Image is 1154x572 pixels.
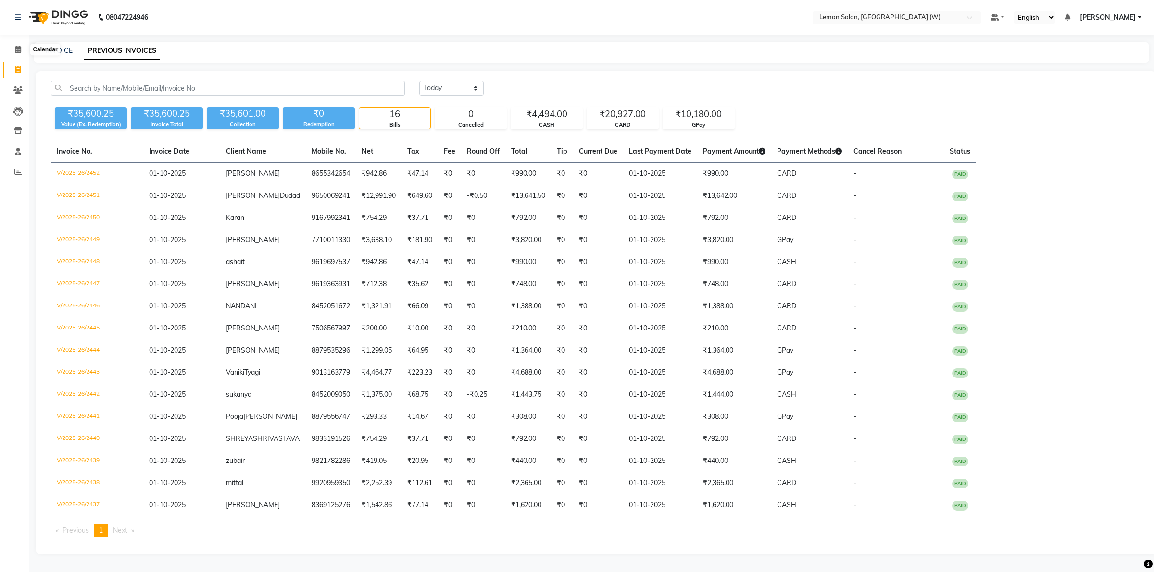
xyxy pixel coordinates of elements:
td: ₹37.71 [401,207,438,229]
div: CASH [511,121,582,129]
td: ₹0 [551,317,573,340]
input: Search by Name/Mobile/Email/Invoice No [51,81,405,96]
td: 01-10-2025 [623,406,697,428]
td: ₹0 [551,185,573,207]
td: ₹0 [573,406,623,428]
span: PAID [952,324,968,334]
td: ₹0 [551,340,573,362]
img: logo [25,4,90,31]
td: ₹0 [461,163,505,185]
td: 01-10-2025 [623,362,697,384]
td: ₹792.00 [505,207,551,229]
td: V/2025-26/2437 [51,494,143,516]
td: ₹0 [573,185,623,207]
span: 01-10-2025 [149,191,186,200]
span: PAID [952,280,968,290]
td: ₹0 [551,229,573,251]
td: ₹3,638.10 [356,229,401,251]
span: sukanya [226,390,251,399]
span: PAID [952,457,968,466]
span: GPay [777,412,793,421]
span: 01-10-2025 [149,346,186,354]
td: ₹0 [551,384,573,406]
b: 08047224946 [106,4,148,31]
span: 01-10-2025 [149,434,186,443]
td: ₹68.75 [401,384,438,406]
div: ₹35,600.25 [131,107,203,121]
td: 8369125276 [306,494,356,516]
span: - [853,456,856,465]
td: ₹0 [573,207,623,229]
td: ₹2,252.39 [356,472,401,494]
td: 01-10-2025 [623,295,697,317]
td: 01-10-2025 [623,229,697,251]
div: Bills [359,121,430,129]
td: 9821782286 [306,450,356,472]
span: NANDANI [226,302,257,310]
td: ₹0 [461,273,505,295]
span: - [853,302,856,310]
td: ₹754.29 [356,428,401,450]
span: - [853,169,856,178]
td: V/2025-26/2447 [51,273,143,295]
span: Net [362,147,373,156]
span: PAID [952,214,968,223]
td: ₹440.00 [697,450,771,472]
span: Current Due [579,147,617,156]
td: ₹0 [438,163,461,185]
td: ₹0 [551,295,573,317]
td: ₹0 [551,163,573,185]
span: Karan [226,213,244,222]
span: CARD [777,191,796,200]
td: ₹1,444.00 [697,384,771,406]
div: 0 [435,108,506,121]
td: ₹1,364.00 [697,340,771,362]
span: CARD [777,302,796,310]
td: V/2025-26/2452 [51,163,143,185]
td: ₹2,365.00 [697,472,771,494]
td: ₹942.86 [356,251,401,273]
td: 9167992341 [306,207,356,229]
div: ₹20,927.00 [587,108,658,121]
td: ₹990.00 [505,163,551,185]
td: 9013163779 [306,362,356,384]
td: V/2025-26/2444 [51,340,143,362]
td: ₹0 [461,317,505,340]
td: ₹66.09 [401,295,438,317]
td: ₹0 [438,472,461,494]
span: - [853,191,856,200]
td: ₹0 [573,450,623,472]
td: ₹4,688.00 [505,362,551,384]
span: CARD [777,280,796,288]
td: V/2025-26/2438 [51,472,143,494]
td: ₹0 [573,229,623,251]
span: Pooja [226,412,243,421]
div: GPay [663,121,734,129]
span: 01-10-2025 [149,257,186,266]
td: 01-10-2025 [623,472,697,494]
td: 01-10-2025 [623,317,697,340]
td: ₹210.00 [505,317,551,340]
td: ₹0 [461,494,505,516]
span: CARD [777,324,796,332]
span: 01-10-2025 [149,478,186,487]
span: ashait [226,257,245,266]
span: 01-10-2025 [149,235,186,244]
td: 7710011330 [306,229,356,251]
span: 01-10-2025 [149,412,186,421]
td: ₹20.95 [401,450,438,472]
td: ₹47.14 [401,163,438,185]
td: 9619697537 [306,251,356,273]
td: ₹792.00 [505,428,551,450]
span: CARD [777,434,796,443]
td: 8879535296 [306,340,356,362]
span: PAID [952,170,968,179]
td: ₹293.33 [356,406,401,428]
td: ₹990.00 [697,163,771,185]
div: Collection [207,121,279,129]
td: ₹3,820.00 [697,229,771,251]
span: Dudad [280,191,300,200]
span: GPay [777,235,793,244]
td: V/2025-26/2443 [51,362,143,384]
span: SHREYA [226,434,253,443]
